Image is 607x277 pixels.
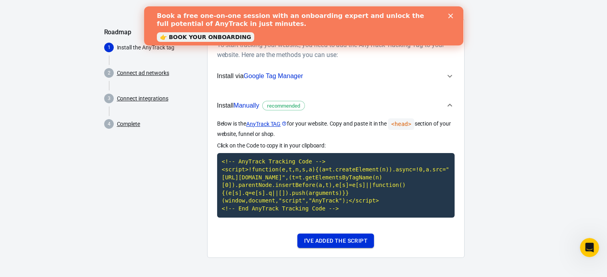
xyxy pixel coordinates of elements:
[233,102,259,109] span: Manually
[217,92,455,119] button: InstallManuallyrecommended
[217,66,455,86] button: Install viaGoogle Tag Manager
[104,28,201,36] h5: Roadmap
[243,73,303,79] span: Google Tag Manager
[117,120,140,128] a: Complete
[297,234,374,248] button: I've added the script
[217,141,455,150] p: Click on the Code to copy it in your clipboard:
[117,94,168,103] a: Connect integrations
[217,118,455,138] p: Below is the for your website. Copy and paste it in the section of your website, funnel or shop.
[107,121,110,127] text: 4
[107,45,110,50] text: 1
[117,43,201,52] p: Install the AnyTrack tag
[107,70,110,76] text: 2
[264,102,303,110] span: recommended
[117,69,169,77] a: Connect ad networks
[217,40,451,60] h6: To start tracking your website, you need to add the AnyTrack Tracking Tag to your website. Here a...
[246,120,287,128] a: AnyTrack TAG
[217,153,455,217] code: Click to copy
[580,238,599,257] iframe: Intercom live chat
[304,7,312,12] div: Close
[217,100,305,111] span: Install
[388,118,414,130] code: <head>
[107,96,110,101] text: 3
[217,71,303,81] span: Install via
[144,6,463,45] iframe: Intercom live chat banner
